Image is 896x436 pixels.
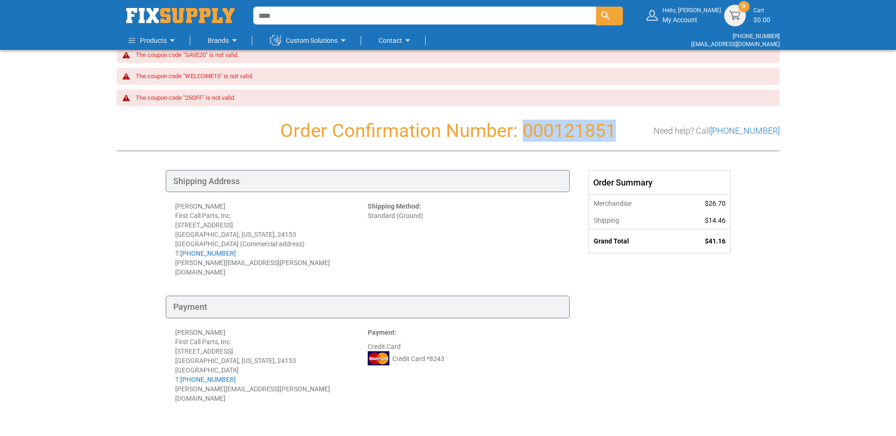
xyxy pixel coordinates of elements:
span: Credit Card *8243 [392,354,444,363]
strong: Grand Total [594,237,629,245]
div: Shipping Address [166,170,570,193]
small: Cart [753,7,770,15]
div: Payment [166,296,570,318]
img: Fix Industrial Supply [126,8,234,23]
span: $41.16 [705,237,726,245]
span: 0 [742,2,745,10]
div: The coupon code "SAVE20" is not valid. [136,51,770,59]
span: $26.70 [705,200,726,207]
th: Merchandise [589,195,675,212]
span: $0.00 [753,16,770,24]
a: Products [129,31,178,50]
div: The coupon code "WELCOME15" is not valid. [136,73,770,80]
th: Shipping [589,212,675,229]
div: The coupon code "25OFF" is not valid. [136,94,770,102]
h3: Need help? Call [654,126,780,136]
a: [PHONE_NUMBER] [180,250,236,257]
div: [PERSON_NAME] First Call Parts, Inc. [STREET_ADDRESS] [GEOGRAPHIC_DATA], [US_STATE], 24153 [GEOGR... [175,202,368,277]
a: Brands [208,31,240,50]
h1: Order Confirmation Number: 000121851 [117,121,780,141]
div: My Account [662,7,721,24]
a: Contact [379,31,413,50]
a: store logo [126,8,234,23]
div: Order Summary [589,170,730,195]
img: MC [368,351,389,365]
a: [EMAIL_ADDRESS][DOMAIN_NAME] [691,41,780,48]
div: Credit Card [368,328,560,403]
a: [PHONE_NUMBER] [733,33,780,40]
div: Standard (Ground) [368,202,560,277]
strong: Shipping Method: [368,202,421,210]
div: [PERSON_NAME] First Call Parts, Inc. [STREET_ADDRESS] [GEOGRAPHIC_DATA], [US_STATE], 24153 [GEOGR... [175,328,368,403]
a: Custom Solutions [270,31,349,50]
small: Hello, [PERSON_NAME] [662,7,721,15]
span: $14.46 [705,217,726,224]
a: [PHONE_NUMBER] [710,126,780,136]
a: [PHONE_NUMBER] [180,376,236,383]
strong: Payment: [368,329,396,336]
